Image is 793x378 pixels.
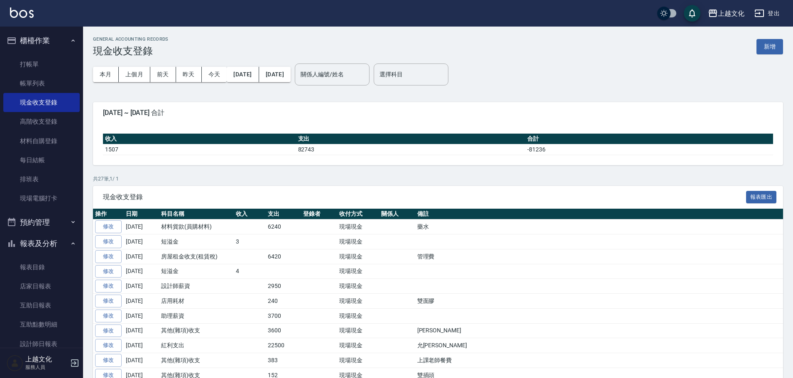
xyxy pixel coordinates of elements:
a: 修改 [95,235,122,248]
td: 22500 [266,338,301,353]
td: [DATE] [124,353,159,368]
a: 每日結帳 [3,151,80,170]
td: 上課老師餐費 [415,353,783,368]
td: -81236 [525,144,773,155]
td: 紅利支出 [159,338,234,353]
td: 4 [234,264,266,279]
button: 昨天 [176,67,202,82]
a: 高階收支登錄 [3,112,80,131]
td: 240 [266,294,301,309]
td: 雙面膠 [415,294,783,309]
button: 新增 [756,39,783,54]
td: 3600 [266,323,301,338]
th: 科目名稱 [159,209,234,219]
button: 上個月 [119,67,150,82]
a: 修改 [95,250,122,263]
a: 修改 [95,339,122,352]
a: 互助日報表 [3,296,80,315]
button: 櫃檯作業 [3,30,80,51]
button: save [684,5,700,22]
td: [DATE] [124,264,159,279]
td: 現場現金 [337,279,379,294]
td: 現場現金 [337,294,379,309]
button: 本月 [93,67,119,82]
a: 互助點數明細 [3,315,80,334]
td: 現場現金 [337,353,379,368]
span: [DATE] ~ [DATE] 合計 [103,109,773,117]
td: 3 [234,234,266,249]
a: 材料自購登錄 [3,132,80,151]
td: 現場現金 [337,219,379,234]
td: 現場現金 [337,338,379,353]
th: 操作 [93,209,124,219]
a: 新增 [756,42,783,50]
a: 報表目錄 [3,258,80,277]
a: 現場電腦打卡 [3,189,80,208]
a: 修改 [95,310,122,322]
td: 現場現金 [337,323,379,338]
button: 上越文化 [705,5,748,22]
td: 383 [266,353,301,368]
td: 管理費 [415,249,783,264]
td: 其他(雜項)收支 [159,353,234,368]
th: 收入 [103,134,296,144]
button: 報表匯出 [746,191,777,204]
button: 今天 [202,67,227,82]
p: 服務人員 [25,363,68,371]
th: 收入 [234,209,266,219]
td: [DATE] [124,279,159,294]
td: 其他(雜項)收支 [159,323,234,338]
a: 排班表 [3,170,80,189]
a: 設計師日報表 [3,334,80,354]
h3: 現金收支登錄 [93,45,169,57]
td: [DATE] [124,234,159,249]
td: [DATE] [124,294,159,309]
th: 日期 [124,209,159,219]
td: 短溢金 [159,264,234,279]
td: 允[PERSON_NAME] [415,338,783,353]
td: 設計師薪資 [159,279,234,294]
td: 短溢金 [159,234,234,249]
h5: 上越文化 [25,355,68,363]
td: 82743 [296,144,526,155]
td: 現場現金 [337,308,379,323]
th: 收付方式 [337,209,379,219]
a: 修改 [95,280,122,293]
p: 共 27 筆, 1 / 1 [93,175,783,183]
th: 登錄者 [301,209,337,219]
a: 店家日報表 [3,277,80,296]
a: 修改 [95,220,122,233]
td: [PERSON_NAME] [415,323,783,338]
th: 合計 [525,134,773,144]
td: [DATE] [124,308,159,323]
button: [DATE] [259,67,291,82]
td: 現場現金 [337,234,379,249]
td: 現場現金 [337,264,379,279]
button: 報表及分析 [3,233,80,254]
a: 修改 [95,265,122,278]
a: 現金收支登錄 [3,93,80,112]
td: 材料貨款(員購材料) [159,219,234,234]
h2: GENERAL ACCOUNTING RECORDS [93,37,169,42]
button: 登出 [751,6,783,21]
th: 關係人 [379,209,415,219]
td: [DATE] [124,323,159,338]
img: Person [7,355,23,371]
th: 備註 [415,209,783,219]
td: 店用耗材 [159,294,234,309]
td: [DATE] [124,219,159,234]
span: 現金收支登錄 [103,193,746,201]
td: [DATE] [124,338,159,353]
a: 帳單列表 [3,74,80,93]
td: 藥水 [415,219,783,234]
th: 支出 [266,209,301,219]
a: 修改 [95,324,122,337]
div: 上越文化 [718,8,744,19]
a: 報表匯出 [746,193,777,200]
button: 預約管理 [3,212,80,233]
td: 2950 [266,279,301,294]
td: 房屋租金收支(租賃稅) [159,249,234,264]
td: 1507 [103,144,296,155]
td: 3700 [266,308,301,323]
a: 打帳單 [3,55,80,74]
